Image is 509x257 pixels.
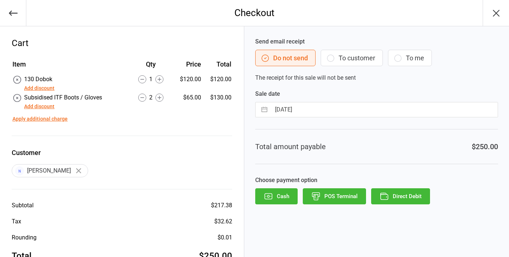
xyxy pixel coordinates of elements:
div: 2 [129,93,172,102]
th: Qty [129,59,172,74]
span: Subsidised ITF Boots / Gloves [24,94,102,101]
div: Cart [12,37,232,50]
td: $130.00 [204,93,231,111]
button: Apply additional charge [12,115,68,123]
div: $32.62 [214,217,232,226]
th: Item [12,59,129,74]
div: Rounding [12,233,37,242]
th: Total [204,59,231,74]
label: Choose payment option [255,176,498,185]
button: Add discount [24,84,54,92]
div: $250.00 [472,141,498,152]
button: Do not send [255,50,316,66]
div: Price [173,59,201,69]
div: Tax [12,217,21,226]
button: POS Terminal [303,188,366,204]
button: Direct Debit [371,188,430,204]
div: $217.38 [211,201,232,210]
button: To customer [321,50,383,66]
button: To me [388,50,432,66]
td: $120.00 [204,75,231,92]
span: 130 Dobok [24,76,52,83]
div: $0.01 [218,233,232,242]
div: 1 [129,75,172,84]
div: Subtotal [12,201,34,210]
div: The receipt for this sale will not be sent [255,37,498,82]
div: [PERSON_NAME] [12,164,88,177]
button: Cash [255,188,298,204]
label: Customer [12,148,232,158]
label: Sale date [255,90,498,98]
label: Send email receipt [255,37,498,46]
div: $65.00 [173,93,201,102]
button: Add discount [24,103,54,110]
div: Total amount payable [255,141,326,152]
div: $120.00 [173,75,201,84]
